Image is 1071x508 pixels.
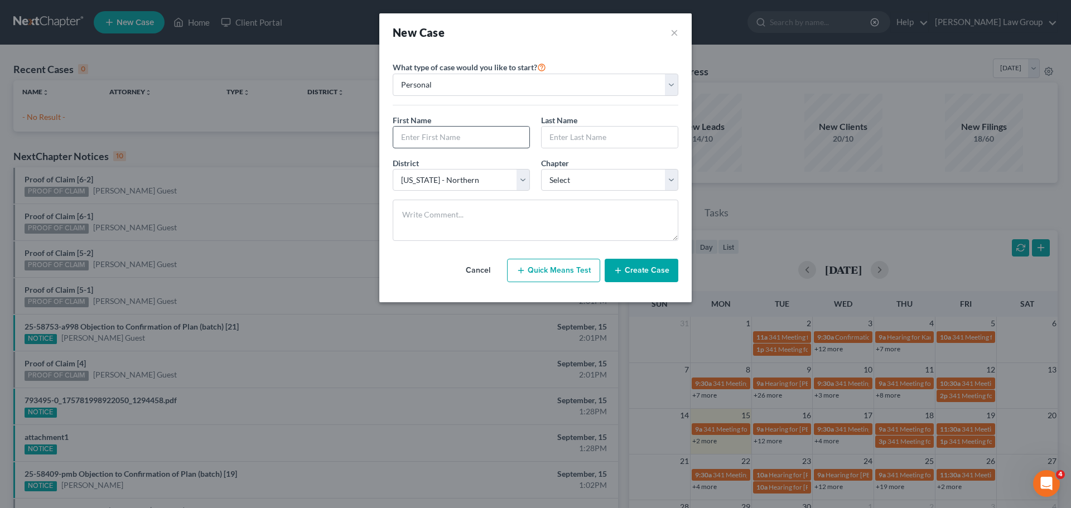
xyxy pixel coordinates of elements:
[1033,470,1060,497] iframe: Intercom live chat
[605,259,678,282] button: Create Case
[670,25,678,40] button: ×
[541,115,577,125] span: Last Name
[393,127,529,148] input: Enter First Name
[393,26,445,39] strong: New Case
[393,115,431,125] span: First Name
[1056,470,1065,479] span: 4
[393,158,419,168] span: District
[541,158,569,168] span: Chapter
[393,60,546,74] label: What type of case would you like to start?
[542,127,678,148] input: Enter Last Name
[454,259,503,282] button: Cancel
[507,259,600,282] button: Quick Means Test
